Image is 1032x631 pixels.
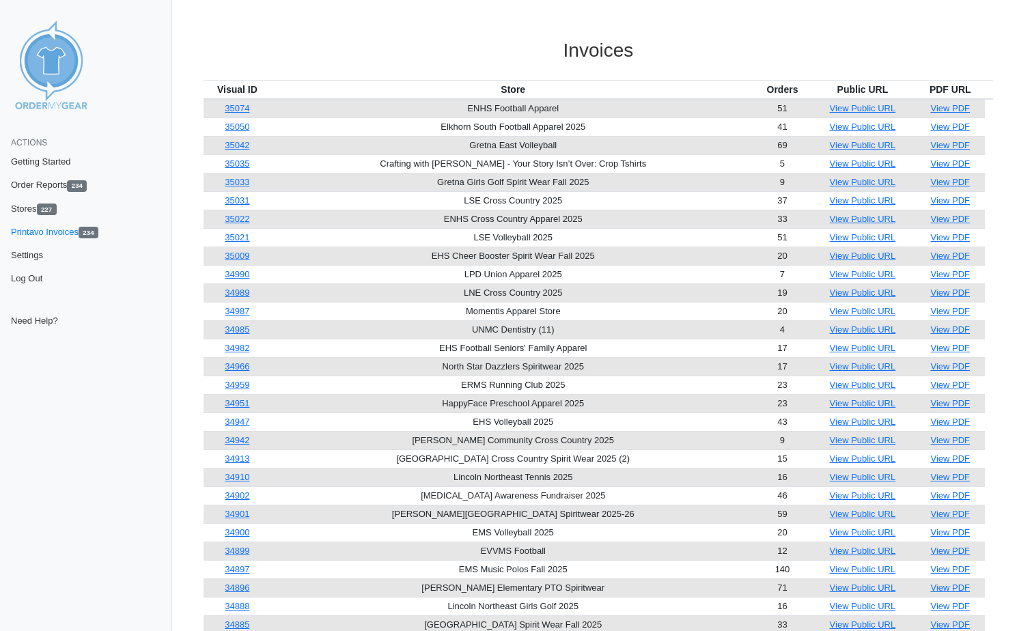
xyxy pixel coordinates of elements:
[755,357,810,376] td: 17
[225,232,249,242] a: 35021
[930,509,970,519] a: View PDF
[271,486,755,505] td: [MEDICAL_DATA] Awareness Fundraiser 2025
[930,619,970,630] a: View PDF
[930,472,970,482] a: View PDF
[755,136,810,154] td: 69
[830,472,896,482] a: View Public URL
[830,417,896,427] a: View Public URL
[271,542,755,560] td: EVVMS Football
[930,435,970,445] a: View PDF
[830,195,896,206] a: View Public URL
[755,597,810,615] td: 16
[225,509,249,519] a: 34901
[755,247,810,265] td: 20
[271,412,755,431] td: EHS Volleyball 2025
[271,302,755,320] td: Momentis Apparel Store
[755,191,810,210] td: 37
[830,380,896,390] a: View Public URL
[830,509,896,519] a: View Public URL
[830,361,896,371] a: View Public URL
[930,251,970,261] a: View PDF
[204,80,271,99] th: Visual ID
[271,357,755,376] td: North Star Dazzlers Spiritwear 2025
[755,376,810,394] td: 23
[271,523,755,542] td: EMS Volleyball 2025
[930,453,970,464] a: View PDF
[225,435,249,445] a: 34942
[830,306,896,316] a: View Public URL
[271,468,755,486] td: Lincoln Northeast Tennis 2025
[830,398,896,408] a: View Public URL
[271,339,755,357] td: EHS Football Seniors' Family Apparel
[225,140,249,150] a: 35042
[755,265,810,283] td: 7
[225,214,249,224] a: 35022
[755,173,810,191] td: 9
[225,324,249,335] a: 34985
[830,583,896,593] a: View Public URL
[271,173,755,191] td: Gretna Girls Golf Spirit Wear Fall 2025
[225,195,249,206] a: 35031
[271,228,755,247] td: LSE Volleyball 2025
[930,601,970,611] a: View PDF
[830,214,896,224] a: View Public URL
[755,449,810,468] td: 15
[930,122,970,132] a: View PDF
[225,417,249,427] a: 34947
[930,527,970,537] a: View PDF
[225,122,249,132] a: 35050
[755,320,810,339] td: 4
[930,361,970,371] a: View PDF
[271,560,755,578] td: EMS Music Polos Fall 2025
[225,158,249,169] a: 35035
[930,269,970,279] a: View PDF
[755,99,810,118] td: 51
[930,103,970,113] a: View PDF
[67,180,87,192] span: 234
[271,578,755,597] td: [PERSON_NAME] Elementary PTO Spiritwear
[755,210,810,228] td: 33
[225,380,249,390] a: 34959
[271,80,755,99] th: Store
[271,117,755,136] td: Elkhorn South Football Apparel 2025
[225,269,249,279] a: 34990
[225,177,249,187] a: 35033
[79,227,98,238] span: 234
[809,80,915,99] th: Public URL
[755,302,810,320] td: 20
[271,597,755,615] td: Lincoln Northeast Girls Golf 2025
[271,320,755,339] td: UNMC Dentistry (11)
[830,140,896,150] a: View Public URL
[271,505,755,523] td: [PERSON_NAME][GEOGRAPHIC_DATA] Spiritwear 2025-26
[830,601,896,611] a: View Public URL
[271,283,755,302] td: LNE Cross Country 2025
[930,140,970,150] a: View PDF
[271,376,755,394] td: ERMS Running Club 2025
[225,527,249,537] a: 34900
[755,578,810,597] td: 71
[225,453,249,464] a: 34913
[830,269,896,279] a: View Public URL
[755,523,810,542] td: 20
[755,431,810,449] td: 9
[225,288,249,298] a: 34989
[271,154,755,173] td: Crafting with [PERSON_NAME] - Your Story Isn’t Over: Crop Tshirts
[830,158,896,169] a: View Public URL
[930,564,970,574] a: View PDF
[930,343,970,353] a: View PDF
[755,283,810,302] td: 19
[930,324,970,335] a: View PDF
[830,122,896,132] a: View Public URL
[830,103,896,113] a: View Public URL
[755,80,810,99] th: Orders
[225,361,249,371] a: 34966
[225,601,249,611] a: 34888
[755,339,810,357] td: 17
[930,398,970,408] a: View PDF
[755,560,810,578] td: 140
[930,214,970,224] a: View PDF
[204,39,993,62] h3: Invoices
[930,380,970,390] a: View PDF
[830,490,896,501] a: View Public URL
[225,583,249,593] a: 34896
